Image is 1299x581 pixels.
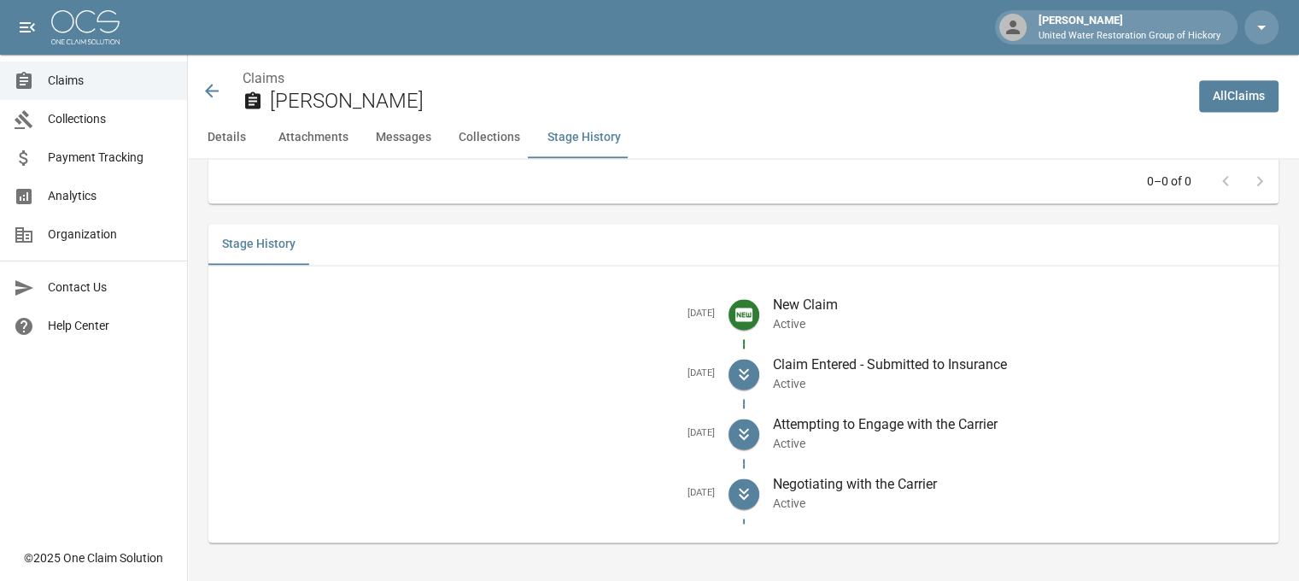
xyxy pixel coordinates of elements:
span: Organization [48,226,173,244]
h5: [DATE] [222,308,715,320]
span: Collections [48,110,173,128]
span: Help Center [48,317,173,335]
button: Stage History [534,117,635,158]
p: Active [773,495,1266,512]
button: Stage History [208,224,309,265]
a: Claims [243,70,284,86]
p: Active [773,375,1266,392]
div: © 2025 One Claim Solution [24,549,163,566]
div: [PERSON_NAME] [1032,12,1227,43]
p: Active [773,435,1266,452]
h5: [DATE] [222,367,715,380]
div: related-list tabs [208,224,1279,265]
button: Messages [362,117,445,158]
button: Details [188,117,265,158]
span: Contact Us [48,279,173,296]
button: Collections [445,117,534,158]
h2: [PERSON_NAME] [270,89,1185,114]
span: Claims [48,72,173,90]
p: Negotiating with the Carrier [773,474,1266,495]
p: 0–0 of 0 [1147,173,1191,190]
img: ocs-logo-white-transparent.png [51,10,120,44]
nav: breadcrumb [243,68,1185,89]
a: AllClaims [1199,80,1279,112]
p: United Water Restoration Group of Hickory [1039,29,1220,44]
h5: [DATE] [222,487,715,500]
p: New Claim [773,295,1266,315]
span: Analytics [48,187,173,205]
button: open drawer [10,10,44,44]
div: anchor tabs [188,117,1299,158]
p: Active [773,315,1266,332]
h5: [DATE] [222,427,715,440]
p: Attempting to Engage with the Carrier [773,414,1266,435]
span: Payment Tracking [48,149,173,167]
button: Attachments [265,117,362,158]
p: Claim Entered - Submitted to Insurance [773,355,1266,375]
